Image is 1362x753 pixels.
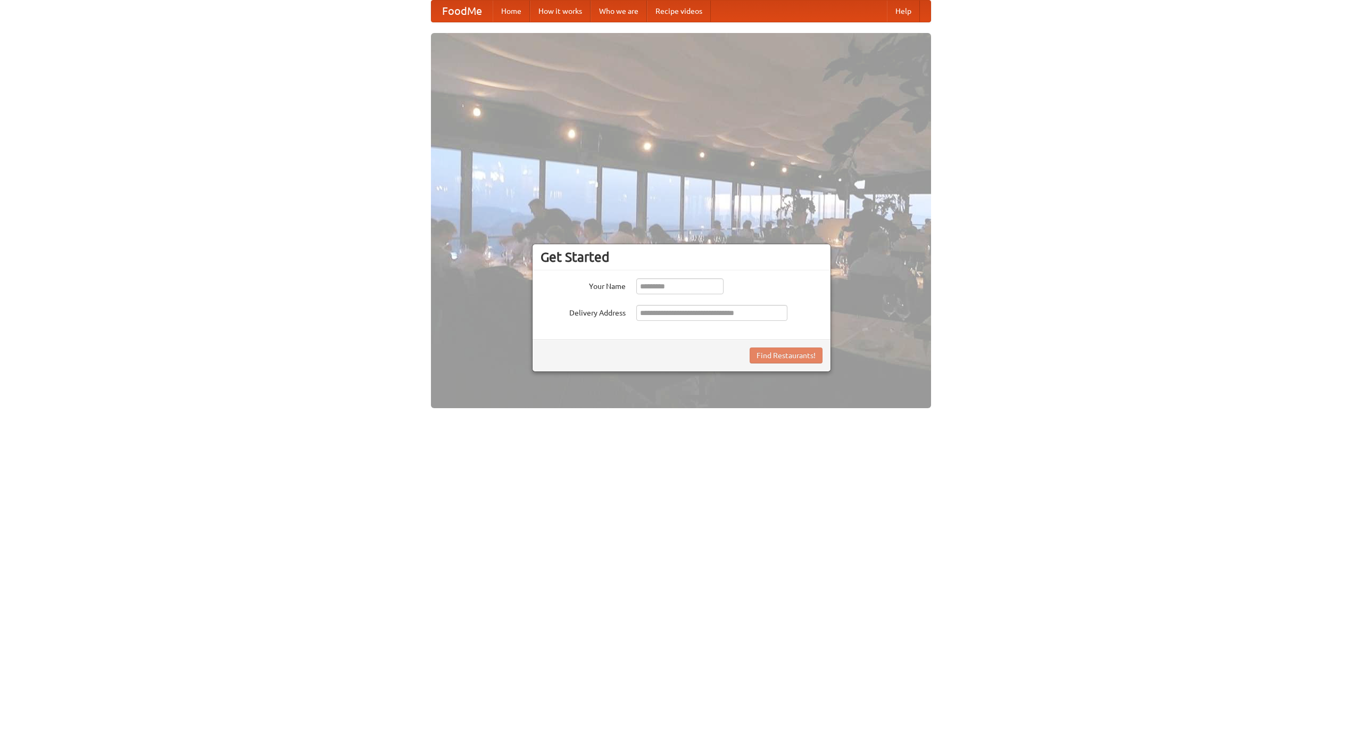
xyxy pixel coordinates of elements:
a: Recipe videos [647,1,711,22]
a: FoodMe [431,1,493,22]
a: Who we are [591,1,647,22]
button: Find Restaurants! [750,347,823,363]
h3: Get Started [541,249,823,265]
label: Delivery Address [541,305,626,318]
a: Help [887,1,920,22]
a: Home [493,1,530,22]
label: Your Name [541,278,626,292]
a: How it works [530,1,591,22]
